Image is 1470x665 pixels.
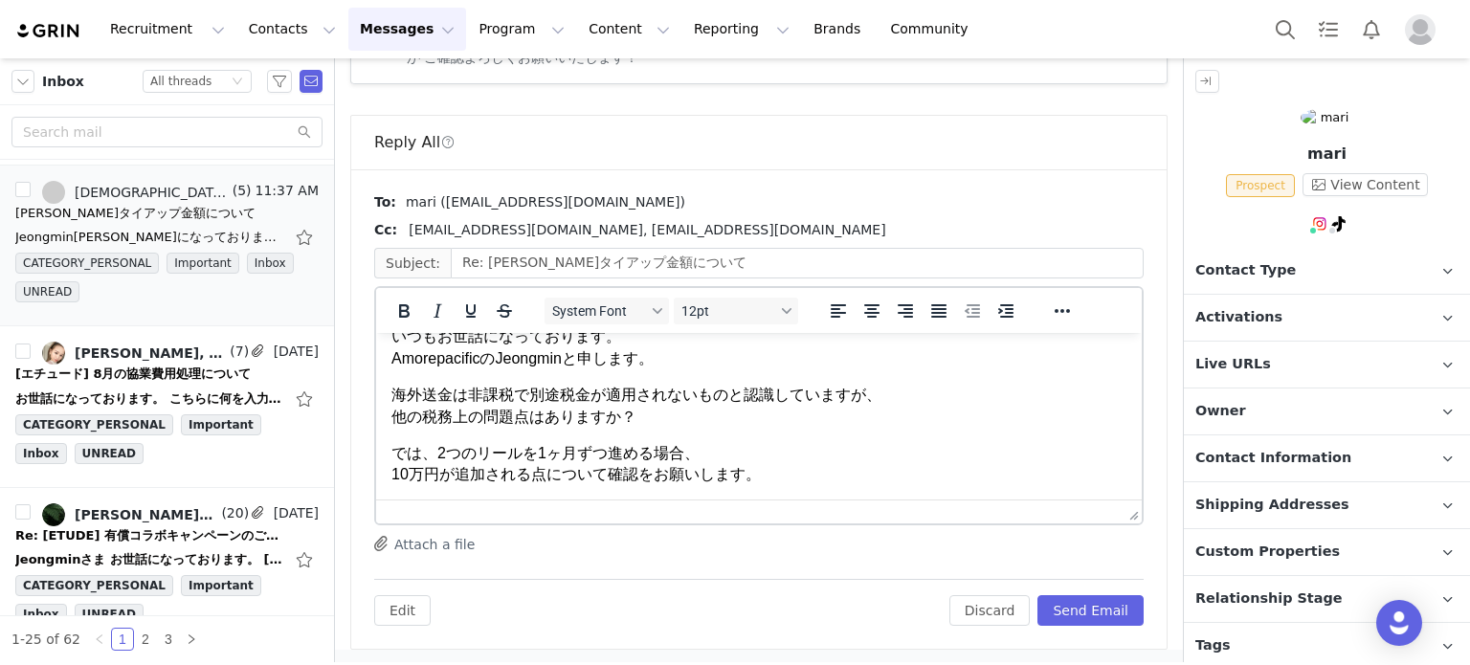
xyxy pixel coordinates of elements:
[949,595,1031,626] button: Discard
[21,232,746,266] p: いつもお世話になっております。 AmorepacificのJeongminと申します。
[1195,635,1231,656] span: Tags
[99,8,236,51] button: Recruitment
[1350,8,1392,51] button: Notifications
[552,303,646,319] span: System Font
[42,181,229,204] a: [DEMOGRAPHIC_DATA][PERSON_NAME], [PERSON_NAME]
[455,298,487,324] button: Underline
[374,595,431,626] button: Edit
[1195,354,1271,375] span: Live URLs
[488,298,521,324] button: Strikethrough
[75,443,144,464] span: UNREAD
[298,125,311,139] i: icon: search
[1376,600,1422,646] div: Open Intercom Messenger
[300,70,323,93] span: Send Email
[8,172,746,188] div: [DATE] 11:29 [PERSON_NAME] < >:
[8,8,746,157] div: Jeongminさま
[21,279,746,314] p: ご回答ありがとうございます。 両ブランドとも進められること、大変嬉しく思います。
[186,633,197,645] i: icon: right
[21,201,746,218] p: [PERSON_NAME]、
[1195,588,1343,610] span: Relationship Stage
[1195,495,1349,516] span: Shipping Addresses
[889,298,922,324] button: Align right
[15,414,173,435] span: CATEGORY_PERSONAL
[252,181,319,204] span: 11:37 AM
[15,281,79,302] span: UNREAD
[158,629,179,650] a: 3
[374,192,396,212] span: To:
[406,192,685,212] span: mari ([EMAIL_ADDRESS][DOMAIN_NAME])
[75,185,229,200] div: [DEMOGRAPHIC_DATA][PERSON_NAME], [PERSON_NAME]
[11,628,80,651] li: 1-25 of 62
[42,503,217,526] a: [PERSON_NAME], [PERSON_NAME]
[42,342,65,365] img: efd5cbb5-93de-4784-ac97-80f4dde6b26b.jpg
[15,22,82,40] img: grin logo
[681,303,775,319] span: 12pt
[1312,216,1327,232] img: instagram.svg
[451,248,1144,278] input: Add a subject line
[134,628,157,651] li: 2
[21,327,746,362] p: もしかして、各動画のパートナーシップ広告1ヶ月分も含まれているのでしょうか？ 最終契約前に、確認のためお伺いします。
[237,8,347,51] button: Contacts
[577,8,681,51] button: Content
[112,629,133,650] a: 1
[42,503,65,526] img: 4c54ea2a-e78c-497e-8a5f-e67315f2dc87--s.jpg
[374,131,455,154] div: Reply All
[1264,8,1306,51] button: Search
[388,298,420,324] button: Bold
[42,72,84,92] span: Inbox
[75,345,226,361] div: [PERSON_NAME], [PERSON_NAME]
[409,220,886,240] span: [EMAIL_ADDRESS][DOMAIN_NAME], [EMAIL_ADDRESS][DOMAIN_NAME]
[348,8,466,51] button: Messages
[15,52,750,95] p: 海外送金は非課税で別途税金が適用されないものと認識していますが、 他の税務上の問題点はありますか？
[167,253,239,274] span: Important
[15,575,173,596] span: CATEGORY_PERSONAL
[11,117,323,147] input: Search mail
[1307,8,1349,51] a: Tasks
[8,90,746,107] div: 広告配信に関しましては、各媒体ごとに1ヶ月／5万円（税抜）にて
[94,633,105,645] i: icon: left
[1184,143,1470,166] p: mari
[15,604,67,625] span: Inbox
[990,298,1022,324] button: Increase indent
[1226,174,1295,197] span: Prospect
[15,365,251,384] div: [エチュード] 8月の協業費用処理について
[8,140,746,157] div: ご確認よろしくお願いいたします！
[467,8,576,51] button: Program
[1405,14,1436,45] img: placeholder-profile.jpg
[247,253,294,274] span: Inbox
[1037,595,1144,626] button: Send Email
[374,248,451,278] span: Subject:
[217,503,249,523] span: (20)
[822,298,855,324] button: Align left
[1046,298,1079,324] button: Reveal or hide additional toolbar items
[374,532,475,555] button: Attach a file
[88,628,111,651] li: Previous Page
[180,628,203,651] li: Next Page
[1195,307,1282,328] span: Activations
[15,526,283,545] div: Re: [ETUDE] 有償コラボキャンペーンのご案内｜ご確認のお願い
[1301,108,1353,127] img: mari
[8,57,746,75] div: [PERSON_NAME]マネジメント担当の[PERSON_NAME]です！
[232,76,243,89] i: icon: down
[374,220,397,240] span: Cc:
[956,298,989,324] button: Decrease indent
[181,414,261,435] span: Important
[15,228,283,247] div: Jeongminさま お世話になっております！ 新塘 真理マネジメント担当の鵜木です！ 広告配信に関しましては、各媒体ごとに1ヶ月／5万円（税抜）にて お受けしておりまして、もし広告配信をご希望...
[75,604,144,625] span: UNREAD
[880,8,989,51] a: Community
[75,507,217,522] div: [PERSON_NAME], [PERSON_NAME]
[15,389,283,409] div: お世話になっております。 こちらに何を入力したら良いのか分からないです。 よろしくお願い致します。 2025年9月1日(月) 17:21 t xxx <t1.918.tmk@gmail.com>...
[15,204,256,223] div: 新塘真理タイアップ金額について
[135,629,156,650] a: 2
[1195,542,1340,563] span: Custom Properties
[421,298,454,324] button: Italic
[1393,14,1455,45] button: Profile
[226,342,249,362] span: (7)
[1195,401,1246,422] span: Owner
[157,628,180,651] li: 3
[1303,173,1428,196] button: View Content
[682,8,801,51] button: Reporting
[856,298,888,324] button: Align center
[111,628,134,651] li: 1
